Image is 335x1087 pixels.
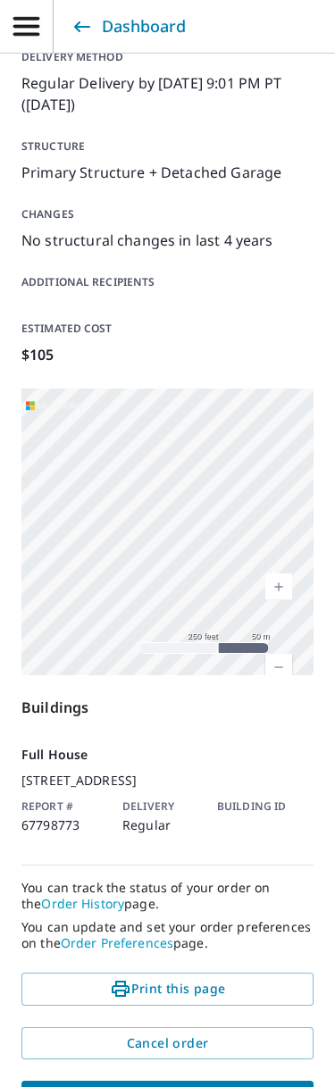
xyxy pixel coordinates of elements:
[21,206,314,222] p: Changes
[265,573,292,600] a: Current Level 17, Zoom In
[21,344,314,365] p: $105
[21,321,314,337] p: Estimated cost
[21,675,314,732] p: Buildings
[21,880,314,912] p: You can track the status of your order on the page.
[217,799,286,815] p: Building ID
[265,654,292,681] a: Current Level 17, Zoom Out
[21,230,314,251] p: No structural changes in last 4 years
[122,815,174,836] p: Regular
[36,1033,299,1055] span: Cancel order
[21,799,80,815] p: Report #
[21,747,314,763] p: Full House
[21,973,314,1006] button: Print this page
[61,934,173,951] a: Order Preferences
[36,978,299,1000] span: Print this page
[21,138,314,155] p: Structure
[21,274,314,290] p: Additional recipients
[21,770,314,791] p: [STREET_ADDRESS]
[21,49,314,65] p: Delivery method
[21,919,314,951] p: You can update and set your order preferences on the page.
[122,799,174,815] p: Delivery
[21,162,314,183] p: Primary Structure + Detached Garage
[21,815,80,836] p: 67798773
[21,72,314,115] p: Regular Delivery by [DATE] 9:01 PM PT ([DATE])
[41,895,124,912] a: Order History
[69,11,186,43] a: Dashboard
[21,1027,314,1060] button: Cancel order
